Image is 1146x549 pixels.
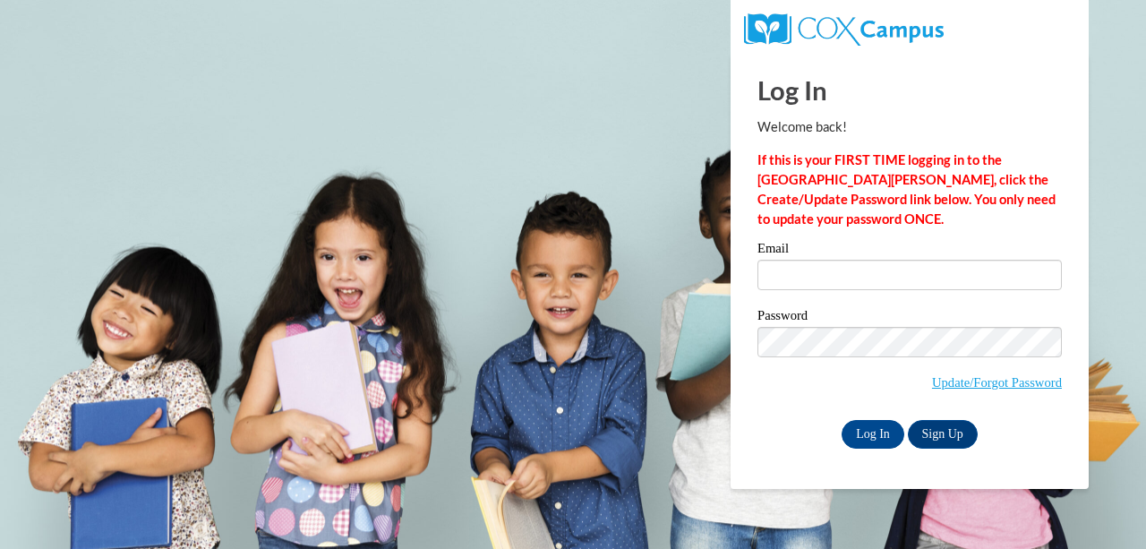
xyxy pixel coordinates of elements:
[744,13,944,46] img: COX Campus
[744,21,944,36] a: COX Campus
[757,152,1056,227] strong: If this is your FIRST TIME logging in to the [GEOGRAPHIC_DATA][PERSON_NAME], click the Create/Upd...
[757,309,1062,327] label: Password
[932,375,1062,390] a: Update/Forgot Password
[908,420,978,449] a: Sign Up
[757,117,1062,137] p: Welcome back!
[757,242,1062,260] label: Email
[842,420,904,449] input: Log In
[757,72,1062,108] h1: Log In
